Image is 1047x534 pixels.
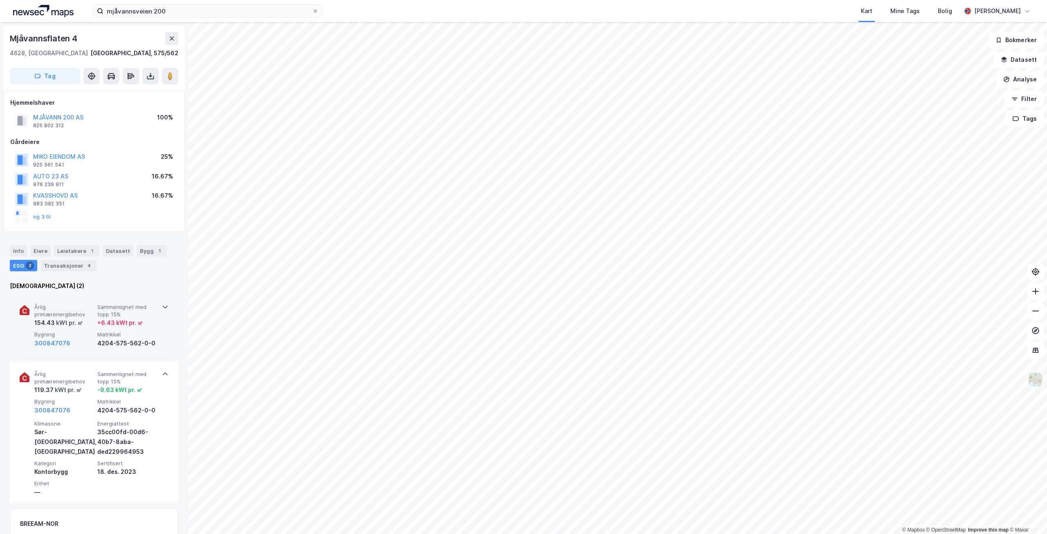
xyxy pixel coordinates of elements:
span: Årlig primærenergibehov [34,304,94,318]
div: 4204-575-562-0-0 [97,338,157,348]
div: 983 082 351 [33,201,65,207]
div: ESG [10,260,37,271]
div: 100% [157,113,173,122]
div: Gårdeiere [10,137,178,147]
div: BREEAM-NOR [20,519,58,529]
div: Bygg [137,245,167,257]
div: 25% [161,152,173,162]
div: 1 [155,247,164,255]
div: Hjemmelshaver [10,98,178,108]
img: Z [1028,372,1043,388]
span: Enhet [34,480,94,487]
div: 154.43 [34,318,83,328]
div: Kontorbygg [34,467,94,477]
span: Energiattest [97,420,157,427]
div: kWt pr. ㎡ [55,318,83,328]
span: Årlig primærenergibehov [34,371,94,385]
span: Sammenlignet med topp 15% [97,304,157,318]
button: Analyse [996,71,1044,88]
div: Info [10,245,27,257]
div: 825 802 312 [33,122,64,129]
span: Matrikkel [97,398,157,405]
div: — [34,487,94,497]
div: 2 [26,261,34,270]
input: Søk på adresse, matrikkel, gårdeiere, leietakere eller personer [103,5,312,17]
div: 1 [88,247,96,255]
div: 18. des. 2023 [97,467,157,477]
div: Mine Tags [890,6,920,16]
div: Bolig [938,6,952,16]
div: 925 561 541 [33,162,64,168]
button: 300847076 [34,406,70,415]
button: Filter [1004,91,1044,107]
div: 16.67% [152,171,173,181]
div: [GEOGRAPHIC_DATA], 575/562 [90,48,178,58]
button: Tags [1006,110,1044,127]
span: Bygning [34,398,94,405]
div: 35cc00fd-00d6-40b7-8aba-ded229964953 [97,427,157,457]
div: Kontrollprogram for chat [1006,495,1047,534]
div: 976 239 911 [33,181,64,188]
div: kWt pr. ㎡ [54,385,82,395]
img: logo.a4113a55bc3d86da70a041830d287a7e.svg [13,5,74,17]
div: Eiere [30,245,51,257]
div: + 6.43 kWt pr. ㎡ [97,318,143,328]
span: Klimasone [34,420,94,427]
div: Sør-[GEOGRAPHIC_DATA], [GEOGRAPHIC_DATA] [34,427,94,457]
div: 4 [85,261,93,270]
a: Mapbox [902,527,925,533]
iframe: Chat Widget [1006,495,1047,534]
div: 4204-575-562-0-0 [97,406,157,415]
div: -9.63 kWt pr. ㎡ [97,385,142,395]
span: Matrikkel [97,331,157,338]
div: 4628, [GEOGRAPHIC_DATA] [10,48,88,58]
span: Sertifisert [97,460,157,467]
div: Datasett [103,245,133,257]
button: Bokmerker [989,32,1044,48]
div: Leietakere [54,245,99,257]
div: [DEMOGRAPHIC_DATA] (2) [10,281,178,291]
div: Kart [861,6,872,16]
a: Improve this map [968,527,1009,533]
div: Mjåvannsflaten 4 [10,32,79,45]
span: Kategori [34,460,94,467]
button: Tag [10,68,80,84]
button: Datasett [994,52,1044,68]
div: 16.67% [152,191,173,201]
span: Sammenlignet med topp 15% [97,371,157,385]
div: [PERSON_NAME] [974,6,1021,16]
div: Transaksjoner [40,260,97,271]
button: 300847076 [34,338,70,348]
div: 119.37 [34,385,82,395]
span: Bygning [34,331,94,338]
a: OpenStreetMap [926,527,966,533]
